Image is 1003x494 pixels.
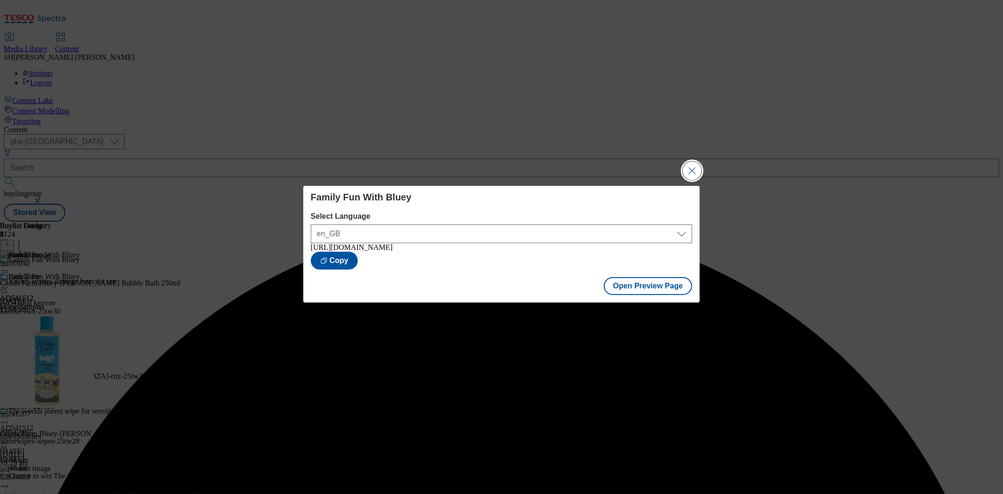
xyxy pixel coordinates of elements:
[604,277,693,295] button: Open Preview Page
[311,252,358,270] button: Copy
[311,191,693,203] h4: Family Fun With Bluey
[311,212,693,221] label: Select Language
[683,161,702,180] button: Close Modal
[311,243,693,252] div: [URL][DOMAIN_NAME]
[303,186,700,303] div: Modal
